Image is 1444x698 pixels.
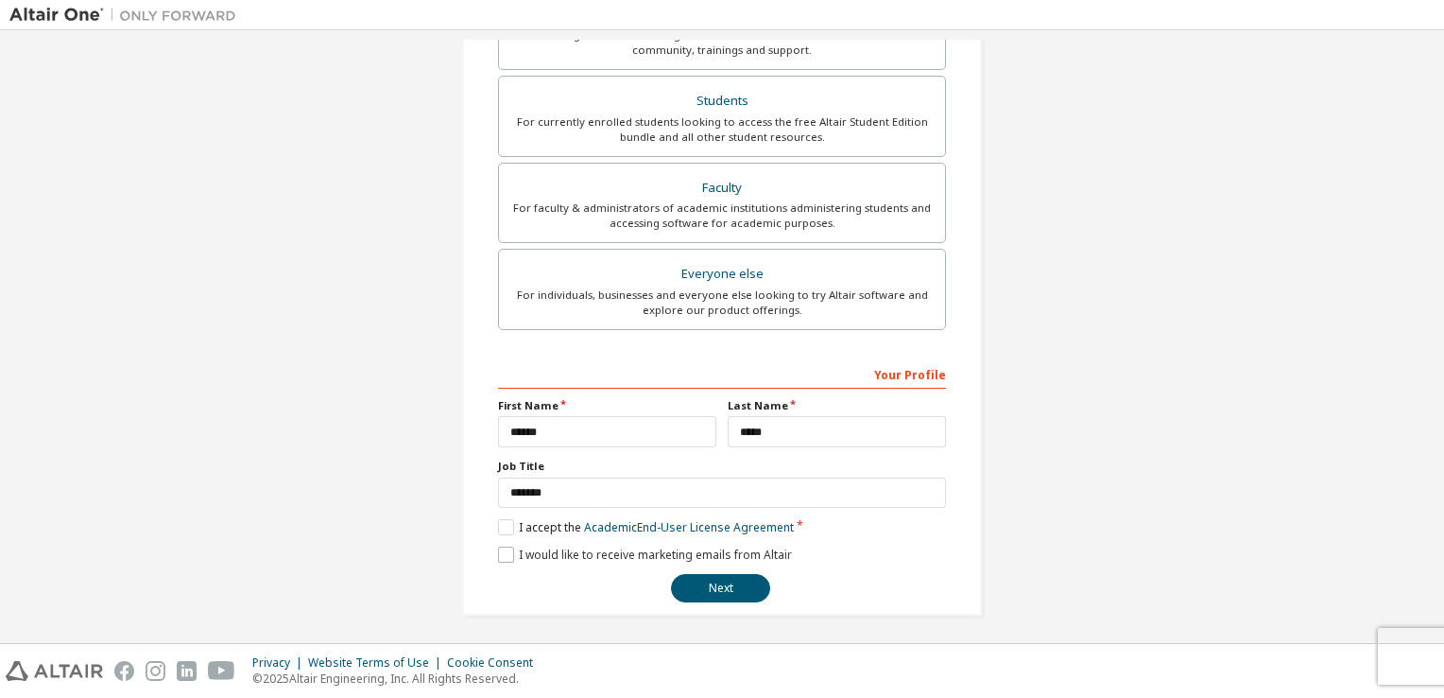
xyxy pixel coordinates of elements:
[498,547,792,563] label: I would like to receive marketing emails from Altair
[510,175,934,201] div: Faculty
[510,27,934,58] div: For existing customers looking to access software downloads, HPC resources, community, trainings ...
[447,655,544,671] div: Cookie Consent
[498,358,946,389] div: Your Profile
[252,671,544,687] p: © 2025 Altair Engineering, Inc. All Rights Reserved.
[146,661,165,681] img: instagram.svg
[510,88,934,114] div: Students
[510,114,934,145] div: For currently enrolled students looking to access the free Altair Student Edition bundle and all ...
[510,201,934,231] div: For faculty & administrators of academic institutions administering students and accessing softwa...
[510,288,934,318] div: For individuals, businesses and everyone else looking to try Altair software and explore our prod...
[208,661,235,681] img: youtube.svg
[498,519,794,535] label: I accept the
[177,661,197,681] img: linkedin.svg
[498,398,716,413] label: First Name
[308,655,447,671] div: Website Terms of Use
[671,574,770,602] button: Next
[9,6,246,25] img: Altair One
[584,519,794,535] a: Academic End-User License Agreement
[114,661,134,681] img: facebook.svg
[6,661,103,681] img: altair_logo.svg
[252,655,308,671] div: Privacy
[510,261,934,288] div: Everyone else
[498,459,946,474] label: Job Title
[728,398,946,413] label: Last Name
